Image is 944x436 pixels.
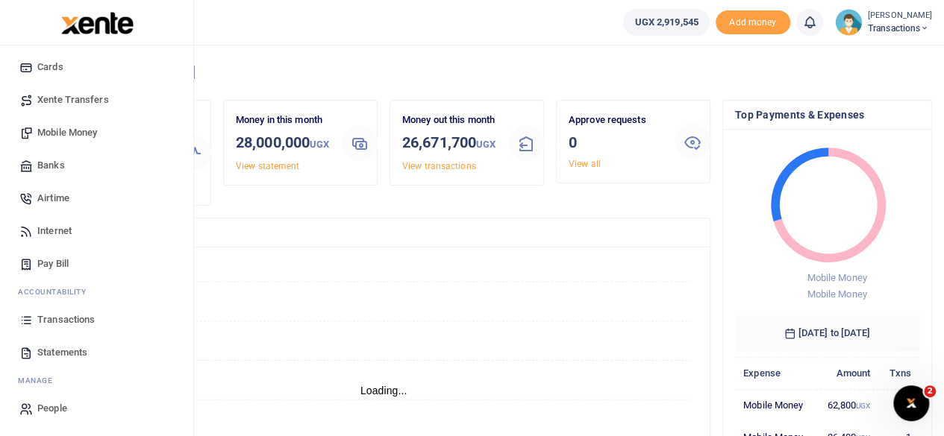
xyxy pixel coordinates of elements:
p: Approve requests [569,113,663,128]
small: UGX [310,139,329,150]
td: 62,800 [816,389,879,421]
span: 2 [924,385,936,397]
a: profile-user [PERSON_NAME] Transactions [835,9,932,36]
span: Transactions [37,312,95,327]
span: Xente Transfers [37,92,109,107]
span: People [37,401,67,416]
span: countability [29,286,86,297]
span: Airtime [37,191,69,206]
a: View transactions [402,161,476,171]
span: Mobile Money [37,125,97,140]
a: UGX 2,919,545 [623,9,709,36]
li: Wallet ballance [617,9,715,36]
small: UGX [476,139,496,150]
a: Xente Transfers [12,83,181,116]
h4: Top Payments & Expenses [735,107,919,123]
a: Statements [12,336,181,369]
th: Txns [878,357,919,389]
text: Loading... [360,385,407,396]
a: logo-small logo-large logo-large [60,16,134,28]
span: UGX 2,919,545 [634,15,698,30]
h3: 26,671,700 [402,131,496,156]
span: Mobile Money [807,288,866,300]
span: Banks [37,158,65,173]
h4: Hello [PERSON_NAME] [57,64,932,80]
td: 2 [878,389,919,421]
li: Ac [12,280,181,303]
small: [PERSON_NAME] [868,10,932,22]
th: Expense [735,357,816,389]
h4: Transactions Overview [69,224,698,241]
a: Cards [12,51,181,83]
h6: [DATE] to [DATE] [735,315,919,351]
span: anage [25,375,53,386]
a: Transactions [12,303,181,336]
p: Money out this month [402,113,496,128]
img: profile-user [835,9,862,36]
a: Internet [12,215,181,247]
th: Amount [816,357,879,389]
span: Pay Bill [37,256,69,271]
a: People [12,392,181,425]
li: M [12,369,181,392]
span: Mobile Money [807,272,866,283]
a: Banks [12,149,181,182]
a: View statement [236,161,299,171]
span: Add money [716,10,790,35]
li: Toup your wallet [716,10,790,35]
span: Transactions [868,22,932,35]
a: Mobile Money [12,116,181,149]
td: Mobile Money [735,389,816,421]
h3: 0 [569,131,663,154]
h3: 28,000,000 [236,131,330,156]
a: Airtime [12,182,181,215]
img: logo-large [61,12,134,34]
iframe: Intercom live chat [893,385,929,421]
a: Pay Bill [12,247,181,280]
span: Internet [37,224,72,238]
small: UGX [856,402,870,410]
a: Add money [716,16,790,27]
span: Statements [37,345,87,360]
p: Money in this month [236,113,330,128]
a: View all [569,159,601,169]
span: Cards [37,60,63,75]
